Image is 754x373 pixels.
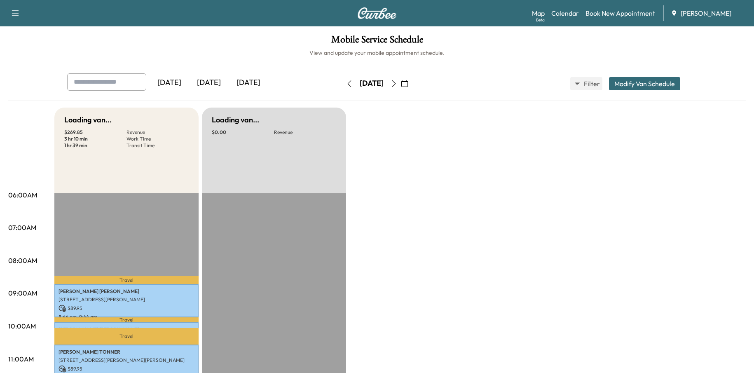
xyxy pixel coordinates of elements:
[8,354,34,364] p: 11:00AM
[59,349,194,355] p: [PERSON_NAME] TONNER
[59,326,194,333] p: [PERSON_NAME] [PERSON_NAME]
[150,73,189,92] div: [DATE]
[8,223,36,232] p: 07:00AM
[8,190,37,200] p: 06:00AM
[681,8,731,18] span: [PERSON_NAME]
[126,136,189,142] p: Work Time
[59,296,194,303] p: [STREET_ADDRESS][PERSON_NAME]
[64,114,112,126] h5: Loading van...
[126,129,189,136] p: Revenue
[59,288,194,295] p: [PERSON_NAME] [PERSON_NAME]
[64,129,126,136] p: $ 269.85
[59,357,194,364] p: [STREET_ADDRESS][PERSON_NAME][PERSON_NAME]
[212,114,259,126] h5: Loading van...
[54,317,199,322] p: Travel
[59,365,194,373] p: $ 89.95
[8,49,746,57] h6: View and update your mobile appointment schedule.
[126,142,189,149] p: Transit Time
[8,256,37,265] p: 08:00AM
[532,8,545,18] a: MapBeta
[274,129,336,136] p: Revenue
[189,73,229,92] div: [DATE]
[551,8,579,18] a: Calendar
[570,77,602,90] button: Filter
[357,7,397,19] img: Curbee Logo
[8,321,36,331] p: 10:00AM
[360,78,384,89] div: [DATE]
[8,35,746,49] h1: Mobile Service Schedule
[59,305,194,312] p: $ 89.95
[54,276,199,284] p: Travel
[585,8,655,18] a: Book New Appointment
[536,17,545,23] div: Beta
[229,73,268,92] div: [DATE]
[609,77,680,90] button: Modify Van Schedule
[212,129,274,136] p: $ 0.00
[584,79,599,89] span: Filter
[54,328,199,345] p: Travel
[64,136,126,142] p: 3 hr 10 min
[64,142,126,149] p: 1 hr 39 min
[59,314,194,320] p: 8:44 am - 9:44 am
[8,288,37,298] p: 09:00AM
